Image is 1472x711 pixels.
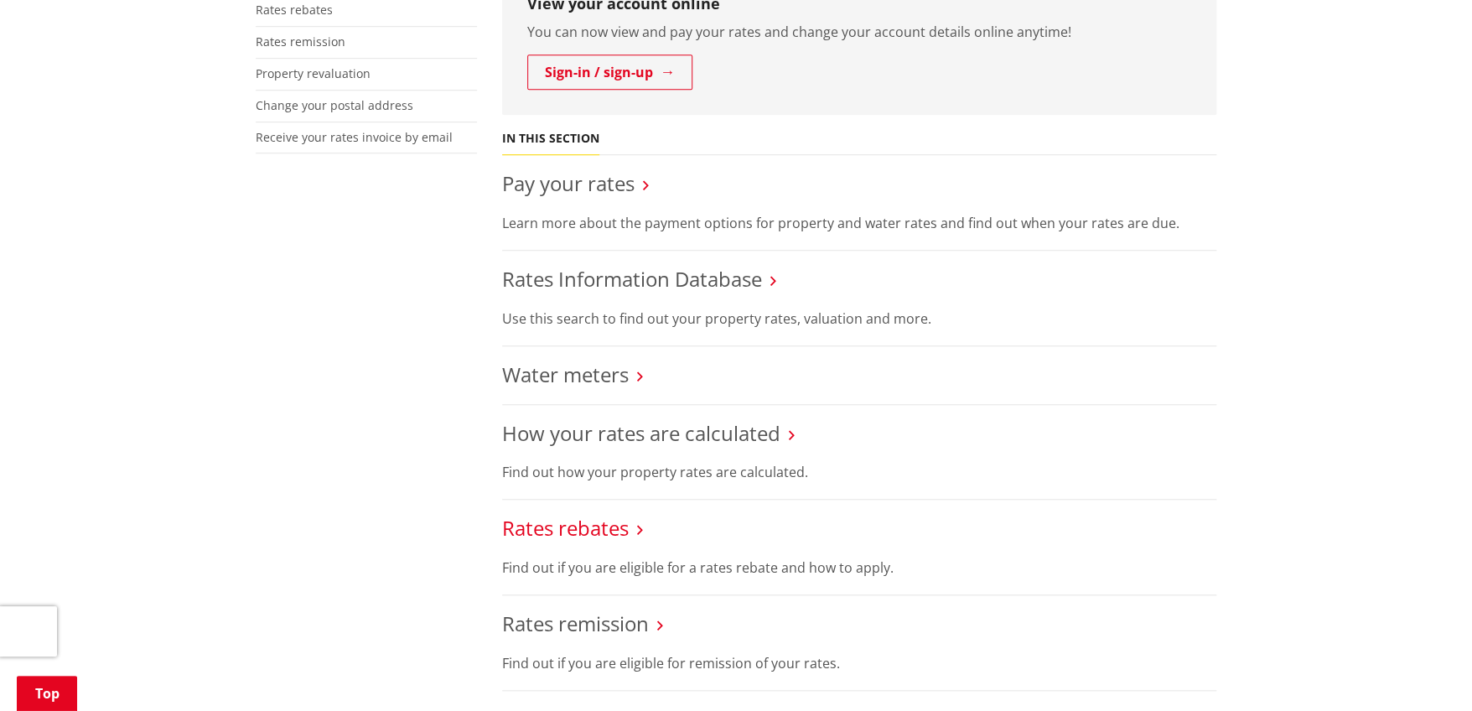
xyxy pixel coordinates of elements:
p: Use this search to find out your property rates, valuation and more. [502,309,1216,329]
a: Rates rebates [256,2,333,18]
a: Receive your rates invoice by email [256,129,453,145]
a: Pay your rates [502,169,635,197]
a: Change your postal address [256,97,413,113]
a: Rates remission [256,34,345,49]
a: How your rates are calculated [502,419,780,447]
p: Find out if you are eligible for a rates rebate and how to apply. [502,558,1216,578]
p: You can now view and pay your rates and change your account details online anytime! [527,22,1191,42]
a: Sign-in / sign-up [527,54,692,90]
p: Learn more about the payment options for property and water rates and find out when your rates ar... [502,213,1216,233]
p: Find out how your property rates are calculated. [502,462,1216,482]
a: Water meters [502,361,629,388]
a: Top [17,676,77,711]
a: Rates remission [502,610,649,637]
iframe: Messenger Launcher [1395,641,1455,701]
p: Find out if you are eligible for remission of your rates. [502,653,1216,673]
a: Rates rebates [502,514,629,542]
h5: In this section [502,132,599,146]
a: Property revaluation [256,65,371,81]
a: Rates Information Database [502,265,762,293]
